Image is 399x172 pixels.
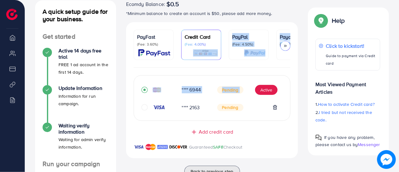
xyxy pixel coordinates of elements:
button: Active [255,85,278,95]
img: brand [157,143,168,151]
svg: circle [141,104,148,111]
p: Most Viewed Payment Articles [315,76,380,96]
img: card [244,49,265,57]
img: card [193,49,218,57]
p: (Fee: 4.00%) [185,42,218,47]
p: FREE 1 ad account in the first 14 days. [59,61,109,76]
p: *Minimum balance to create an account is $50, please add more money. [126,10,298,17]
p: (Fee: 1.00%) [280,42,313,47]
span: Pending [217,104,243,111]
p: 2. [315,109,380,124]
h4: Active 14 days free trial [59,48,109,60]
h4: Waiting verify information [59,123,109,135]
li: Active 14 days free trial [35,48,116,85]
li: Waiting verify information [35,123,116,160]
p: (Fee: 4.50%) [232,42,265,47]
h4: Update Information [59,85,109,91]
p: Help [332,17,345,24]
p: (Fee: 3.60%) [137,42,170,47]
p: Information for run campaign. [59,92,109,107]
span: If you have any problem, please contact us by [315,134,375,148]
p: Click to kickstart! [326,42,377,50]
img: card [138,49,170,57]
img: brand [169,143,187,151]
h4: Run your campaign [35,160,116,168]
img: credit [153,87,161,92]
span: Ecomdy Balance: [126,0,165,8]
p: PayPal [232,33,265,41]
li: Update Information [35,85,116,123]
span: I tried but not received the code. [315,109,372,123]
span: Add credit card [199,128,233,135]
img: credit [153,105,165,110]
p: Payoneer [280,33,313,41]
img: brand [134,143,144,151]
img: brand [146,143,156,151]
img: logo [6,9,18,20]
h4: Get started [35,33,116,41]
h4: A quick setup guide for your business. [35,8,116,23]
svg: record circle [141,87,148,93]
span: SAFE [213,144,223,150]
p: Guide to payment via Credit card [326,52,377,67]
span: Messenger [358,141,380,148]
p: Credit Card [185,33,218,41]
p: PayFast [137,33,170,41]
p: Waiting for admin verify information. [59,136,109,151]
img: Popup guide [315,135,322,141]
p: Guaranteed Checkout [189,143,243,151]
span: How to activate Credit card? [318,101,375,107]
span: $0.5 [166,0,179,8]
img: Popup guide [315,15,327,26]
span: Pending [217,86,243,94]
p: 1. [315,101,380,108]
img: image [378,151,395,168]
